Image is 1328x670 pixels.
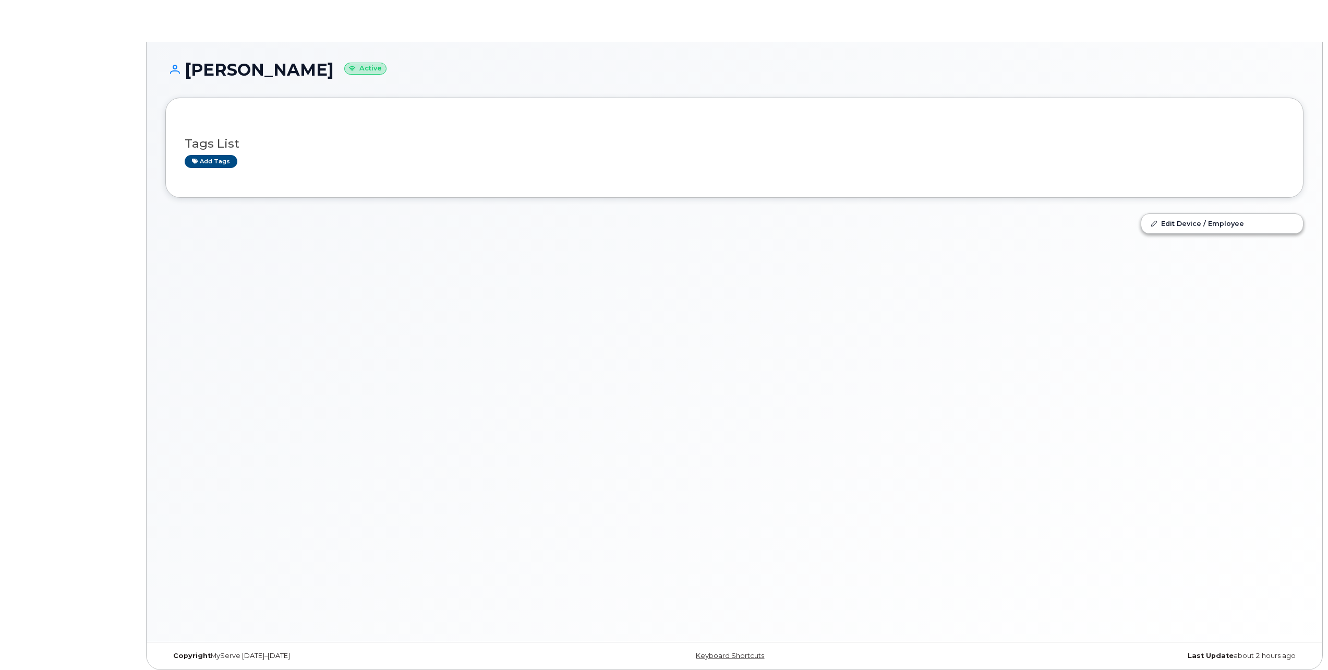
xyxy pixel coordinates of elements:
[165,652,545,660] div: MyServe [DATE]–[DATE]
[924,652,1303,660] div: about 2 hours ago
[185,137,1284,150] h3: Tags List
[173,652,211,660] strong: Copyright
[1188,652,1234,660] strong: Last Update
[185,155,237,168] a: Add tags
[1141,214,1303,233] a: Edit Device / Employee
[344,63,387,75] small: Active
[696,652,764,660] a: Keyboard Shortcuts
[165,61,1303,79] h1: [PERSON_NAME]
